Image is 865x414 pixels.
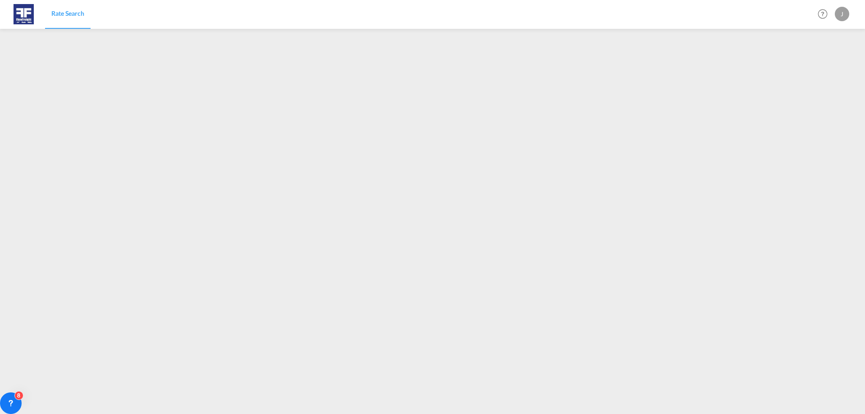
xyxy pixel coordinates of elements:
[51,9,84,17] span: Rate Search
[835,7,849,21] div: J
[14,4,34,24] img: c5c165f09e5811eeb82c377d2fa6103f.JPG
[815,6,835,23] div: Help
[815,6,830,22] span: Help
